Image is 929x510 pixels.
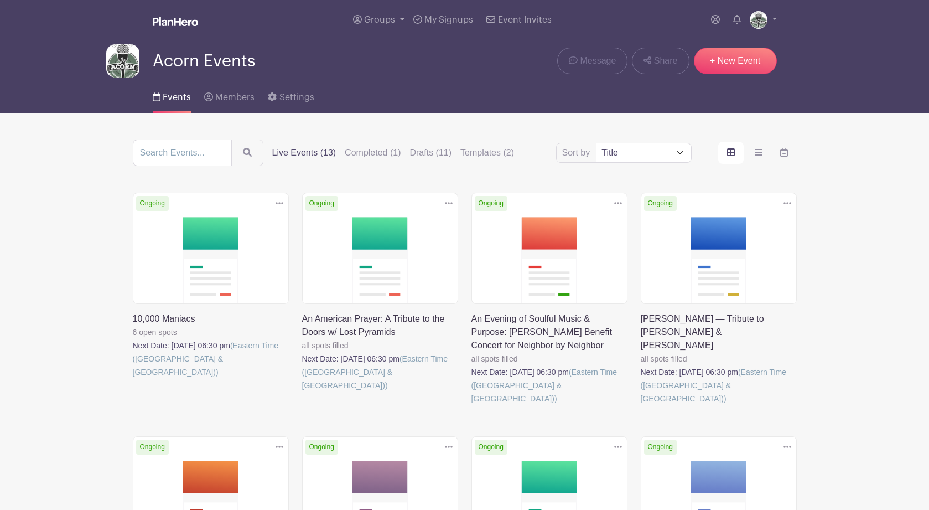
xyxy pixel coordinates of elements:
img: logo_white-6c42ec7e38ccf1d336a20a19083b03d10ae64f83f12c07503d8b9e83406b4c7d.svg [153,17,198,26]
a: Share [632,48,689,74]
span: Groups [364,16,395,24]
img: Acorn%20Logo%20SMALL.jpg [106,44,139,78]
span: My Signups [424,16,473,24]
label: Sort by [562,146,594,159]
a: Settings [268,78,314,113]
span: Message [580,54,616,68]
div: filters [272,146,514,159]
label: Completed (1) [345,146,401,159]
label: Live Events (13) [272,146,336,159]
input: Search Events... [133,140,232,166]
span: Events [163,93,191,102]
span: Members [215,93,255,102]
span: Event Invites [498,16,552,24]
img: Acorn%20Logo%20SMALL.jpg [750,11,767,29]
label: Drafts (11) [409,146,451,159]
a: Members [204,78,255,113]
span: Share [654,54,678,68]
span: Settings [279,93,314,102]
div: order and view [718,142,797,164]
a: Events [153,78,191,113]
span: Acorn Events [153,52,255,70]
a: Message [557,48,627,74]
label: Templates (2) [460,146,514,159]
a: + New Event [694,48,777,74]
